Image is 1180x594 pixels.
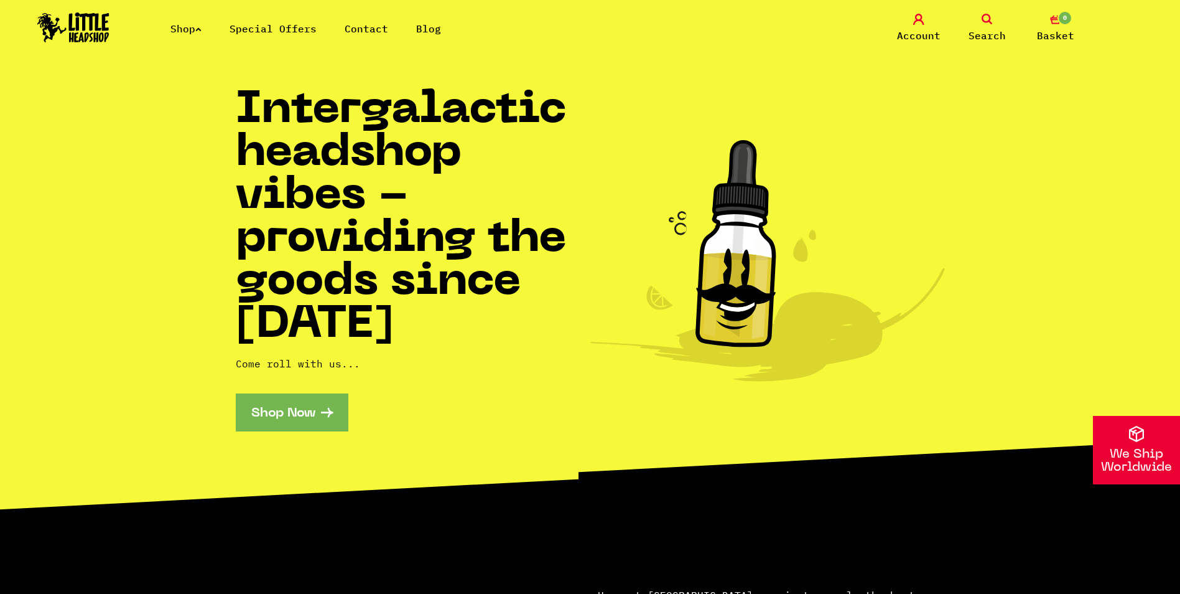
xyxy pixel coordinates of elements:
[897,28,941,43] span: Account
[170,22,202,35] a: Shop
[1057,11,1072,26] span: 0
[1024,14,1087,43] a: 0 Basket
[345,22,388,35] a: Contact
[37,12,109,42] img: Little Head Shop Logo
[416,22,441,35] a: Blog
[1037,28,1074,43] span: Basket
[956,14,1018,43] a: Search
[230,22,317,35] a: Special Offers
[236,90,590,347] h1: Intergalactic headshop vibes - providing the goods since [DATE]
[1093,448,1180,474] p: We Ship Worldwide
[236,356,590,371] p: Come roll with us...
[969,28,1006,43] span: Search
[236,394,348,431] a: Shop Now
